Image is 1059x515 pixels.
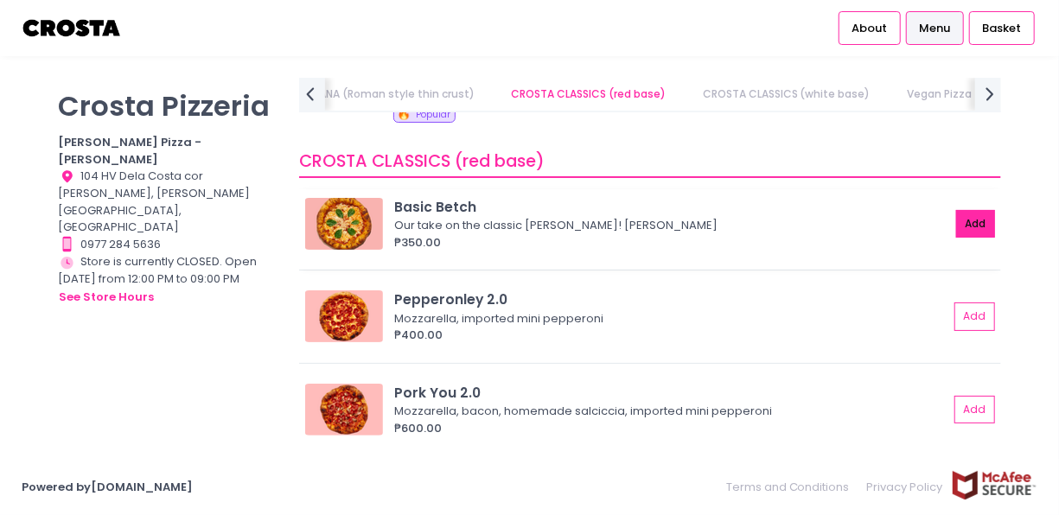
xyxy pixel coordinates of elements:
[305,384,383,436] img: Pork You 2.0
[954,302,996,331] button: Add
[394,217,945,234] div: Our take on the classic [PERSON_NAME]! [PERSON_NAME]
[839,11,901,44] a: About
[982,20,1021,37] span: Basket
[394,403,943,420] div: Mozzarella, bacon, homemade salciccia, imported mini pepperoni
[394,234,950,251] div: ₱350.00
[59,288,156,307] button: see store hours
[906,11,964,44] a: Menu
[954,396,996,424] button: Add
[394,197,950,217] div: Basic Betch
[394,420,948,437] div: ₱600.00
[59,236,278,253] div: 0977 284 5636
[22,479,193,495] a: Powered by[DOMAIN_NAME]
[59,168,278,236] div: 104 HV Dela Costa cor [PERSON_NAME], [PERSON_NAME][GEOGRAPHIC_DATA], [GEOGRAPHIC_DATA]
[890,78,989,111] a: Vegan Pizza
[397,105,411,122] span: 🔥
[416,108,450,121] span: Popular
[239,78,492,111] a: TONDA ROMANA (Roman style thin crust)
[726,470,858,504] a: Terms and Conditions
[686,78,887,111] a: CROSTA CLASSICS (white base)
[852,20,887,37] span: About
[956,210,996,238] button: Add
[858,470,952,504] a: Privacy Policy
[919,20,950,37] span: Menu
[494,78,683,111] a: CROSTA CLASSICS (red base)
[305,290,383,342] img: Pepperonley 2.0
[394,310,943,327] div: Mozzarella, imported mini pepperoni
[394,327,948,344] div: ₱400.00
[394,383,948,403] div: Pork You 2.0
[22,13,123,43] img: logo
[394,289,948,309] div: Pepperonley 2.0
[305,198,383,250] img: Basic Betch
[951,470,1037,500] img: mcafee-secure
[299,149,545,173] span: CROSTA CLASSICS (red base)
[59,134,202,168] b: [PERSON_NAME] Pizza - [PERSON_NAME]
[59,253,278,306] div: Store is currently CLOSED. Open [DATE] from 12:00 PM to 09:00 PM
[59,89,278,123] p: Crosta Pizzeria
